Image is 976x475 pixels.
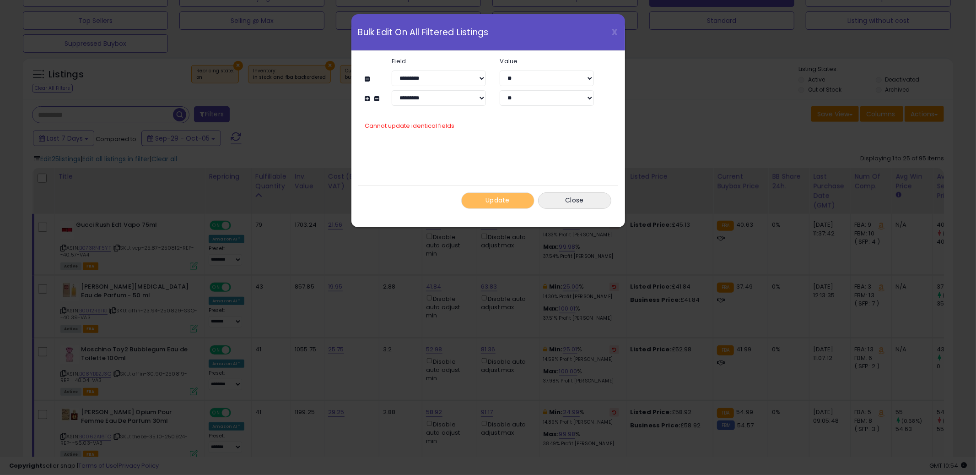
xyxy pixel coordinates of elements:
span: X [612,26,618,38]
label: Field [385,58,493,64]
span: Update [485,196,510,205]
span: Cannot update identical fields [365,121,455,130]
label: Value [493,58,601,64]
button: Close [538,192,611,208]
span: Bulk Edit On All Filtered Listings [358,28,489,37]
